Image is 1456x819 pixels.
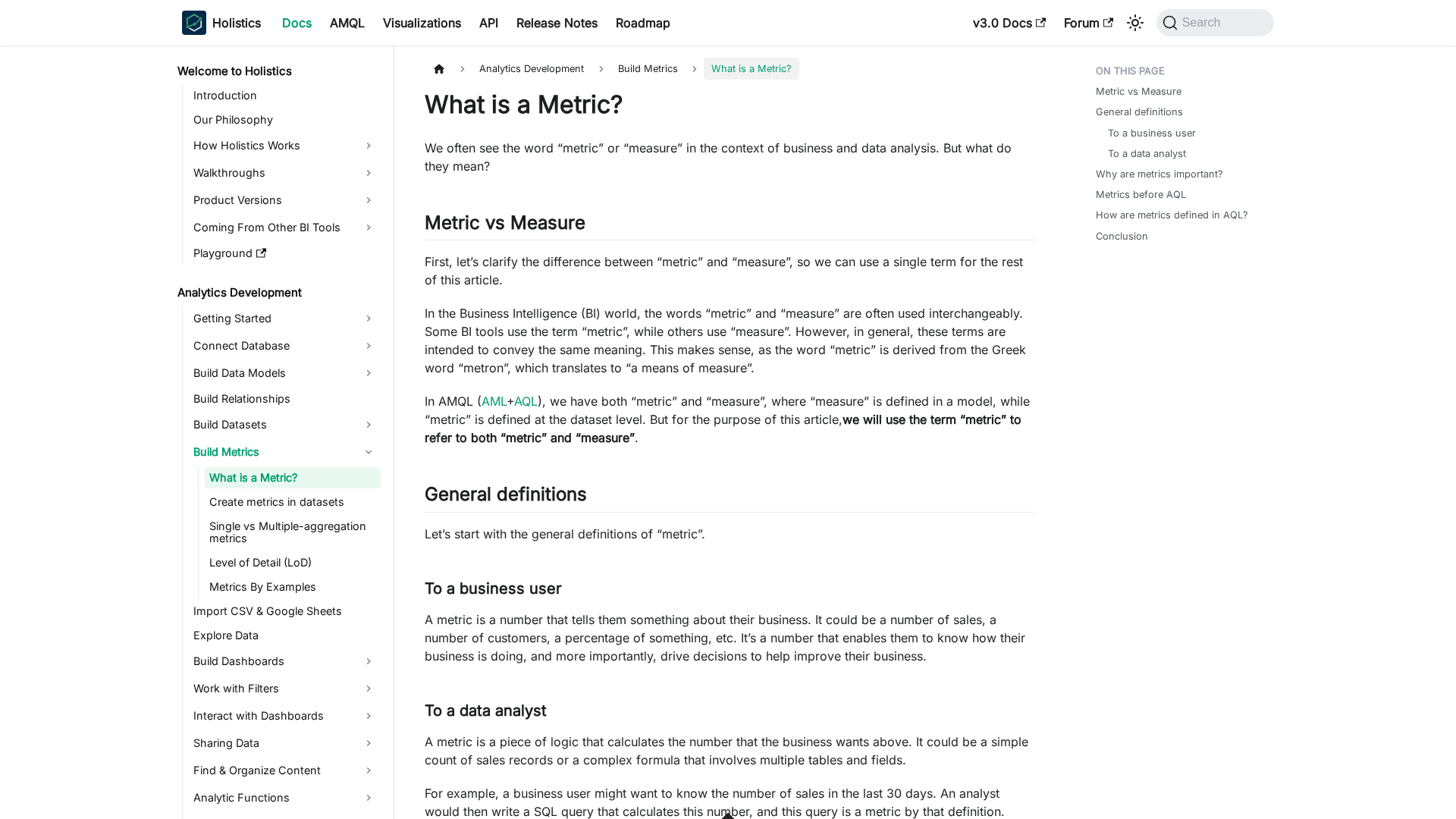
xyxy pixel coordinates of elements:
[205,491,381,513] a: Create metrics in datasets
[425,304,1035,377] p: In the Business Intelligence (BI) world, the words “metric” and “measure” are often used intercha...
[482,394,507,409] a: AML
[1055,11,1122,35] a: Forum
[1178,16,1230,30] span: Search
[1096,229,1148,243] a: Conclusion
[189,786,381,810] a: Analytic Functions
[1096,208,1248,222] a: How are metrics defined in AQL?
[189,361,381,385] a: Build Data Models
[425,58,453,80] a: Home page
[189,161,381,185] a: Walkthroughs
[167,45,394,819] nav: Docs sidebar
[1096,105,1183,119] a: General definitions
[964,11,1055,35] a: v3.0 Docs
[1156,9,1274,36] button: Search (Command+K)
[1123,11,1147,35] button: Switch between dark and light mode (currently system mode)
[182,11,261,35] a: HolisticsHolisticsHolistics
[470,11,507,35] a: API
[173,61,381,82] a: Welcome to Holistics
[1108,146,1186,161] a: To a data analyst
[425,525,1035,543] p: Let’s start with the general definitions of “metric”.
[425,58,1035,80] nav: Breadcrumbs
[425,579,1035,598] h3: To a business user
[212,14,261,32] b: Holistics
[425,733,1035,769] p: A metric is a piece of logic that calculates the number that the business wants above. It could b...
[189,731,381,755] a: Sharing Data
[189,625,381,646] a: Explore Data
[425,701,1035,720] h3: To a data analyst
[205,552,381,573] a: Level of Detail (LoD)
[425,483,1035,512] h2: General definitions
[321,11,374,35] a: AMQL
[189,601,381,622] a: Import CSV & Google Sheets
[189,133,381,158] a: How Holistics Works
[425,139,1035,175] p: We often see the word “metric” or “measure” in the context of business and data analysis. But wha...
[610,58,686,80] span: Build Metrics
[189,758,381,783] a: Find & Organize Content
[1096,167,1223,181] a: Why are metrics important?
[189,109,381,130] a: Our Philosophy
[607,11,679,35] a: Roadmap
[189,215,381,240] a: Coming From Other BI Tools
[189,188,381,212] a: Product Versions
[273,11,321,35] a: Docs
[189,388,381,409] a: Build Relationships
[189,649,381,673] a: Build Dashboards
[1108,126,1196,140] a: To a business user
[182,11,206,35] img: Holistics
[1096,84,1181,99] a: Metric vs Measure
[507,11,607,35] a: Release Notes
[425,610,1035,665] p: A metric is a number that tells them something about their business. It could be a number of sale...
[189,243,381,264] a: Playground
[374,11,470,35] a: Visualizations
[189,440,381,464] a: Build Metrics
[472,58,591,80] span: Analytics Development
[189,704,381,728] a: Interact with Dashboards
[189,413,381,437] a: Build Datasets
[173,282,381,303] a: Analytics Development
[704,58,799,80] span: What is a Metric?
[425,392,1035,447] p: In AMQL ( + ), we have both “metric” and “measure”, where “measure” is defined in a model, while ...
[189,676,381,701] a: Work with Filters
[425,253,1035,289] p: First, let’s clarify the difference between “metric” and “measure”, so we can use a single term f...
[514,394,538,409] a: AQL
[189,306,381,331] a: Getting Started
[189,85,381,106] a: Introduction
[425,89,1035,120] h1: What is a Metric?
[189,334,381,358] a: Connect Database
[425,212,1035,240] h2: Metric vs Measure
[205,576,381,598] a: Metrics By Examples
[205,516,381,549] a: Single vs Multiple-aggregation metrics
[205,467,381,488] a: What is a Metric?
[1096,187,1186,202] a: Metrics before AQL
